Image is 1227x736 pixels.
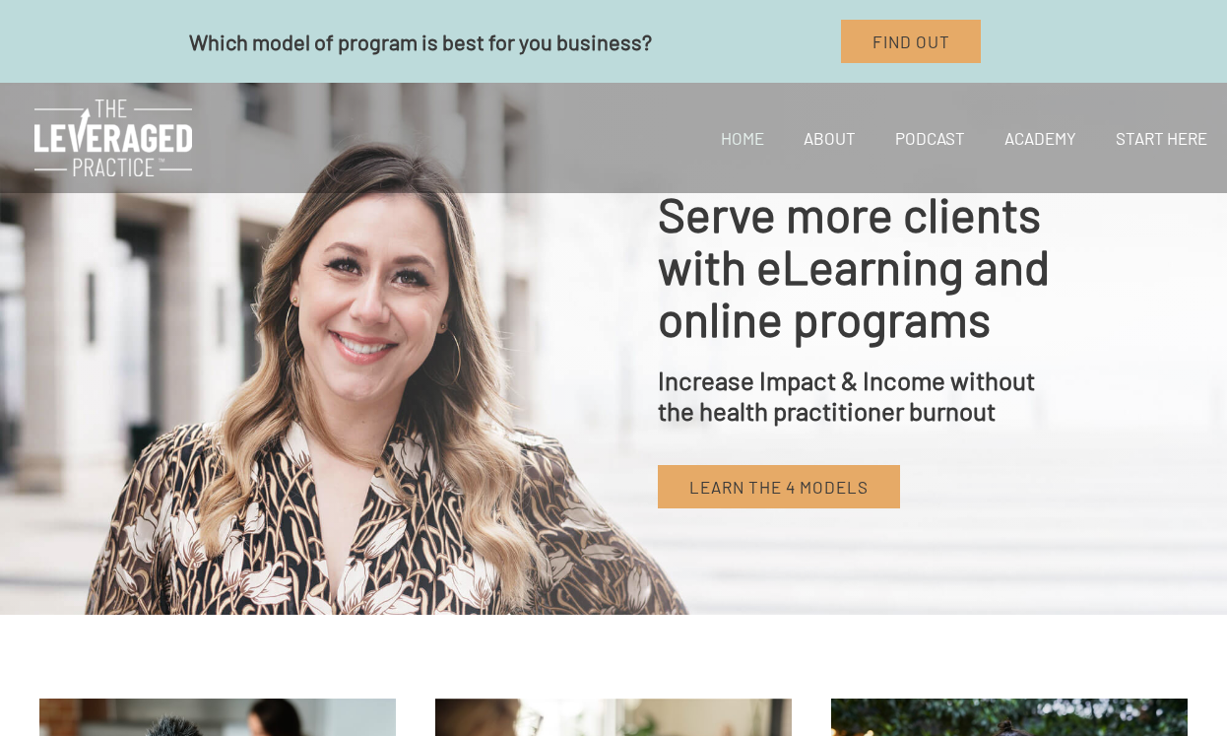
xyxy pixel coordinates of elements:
[841,20,981,63] a: Find Out
[658,185,1050,347] span: Serve more clients with eLearning and online programs
[658,465,899,508] a: Learn the 4 models
[189,29,652,54] span: Which model of program is best for you business?
[985,104,1096,171] a: Academy
[784,104,875,171] a: About
[1096,104,1227,171] a: Start Here
[701,104,784,171] a: Home
[686,104,1227,171] nav: Site Navigation
[875,104,985,171] a: Podcast
[689,477,869,497] span: Learn the 4 models
[34,100,192,176] img: The Leveraged Practice
[658,365,1035,426] span: Increase Impact & Income without the health practitioner burnout
[872,32,950,51] span: Find Out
